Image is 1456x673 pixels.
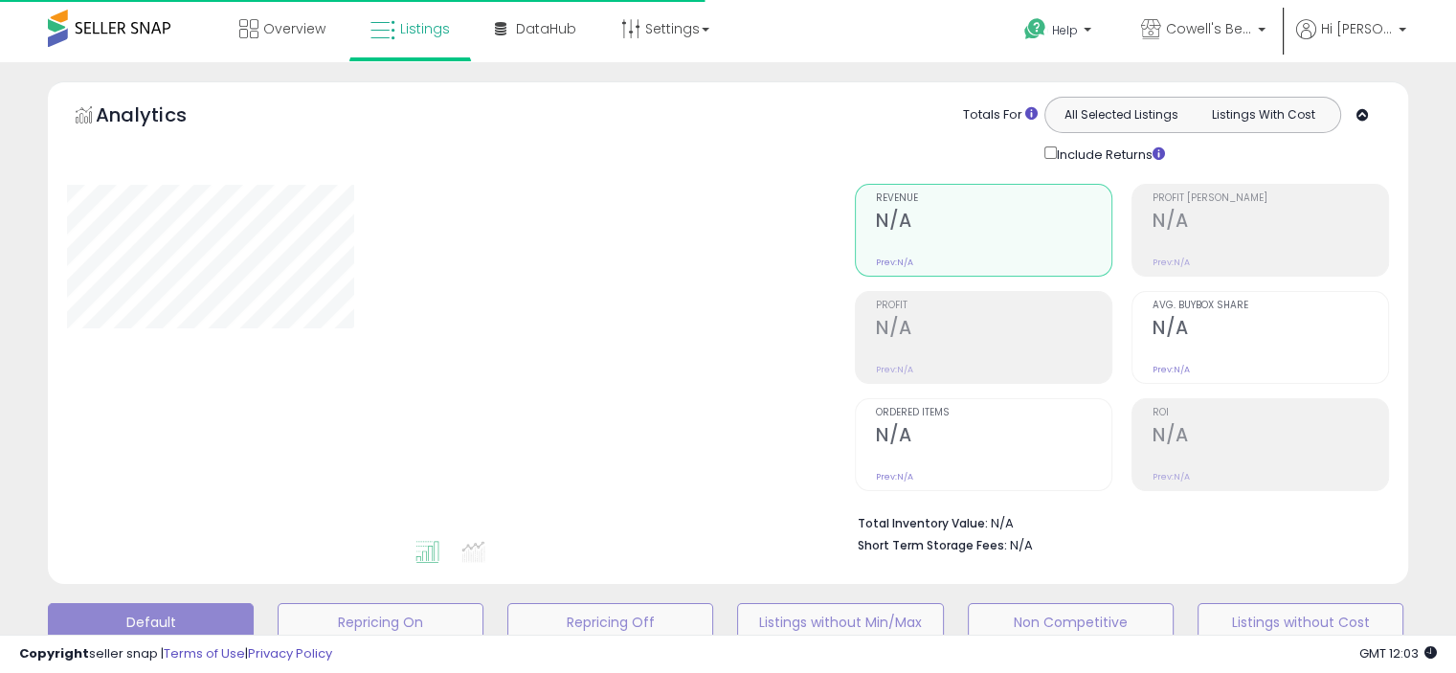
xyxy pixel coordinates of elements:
button: Listings without Min/Max [737,603,943,641]
small: Prev: N/A [1153,257,1190,268]
small: Prev: N/A [876,257,913,268]
h5: Analytics [96,101,224,133]
button: Listings With Cost [1192,102,1334,127]
a: Privacy Policy [248,644,332,662]
button: Repricing Off [507,603,713,641]
h2: N/A [876,317,1111,343]
strong: Copyright [19,644,89,662]
a: Terms of Use [164,644,245,662]
h2: N/A [1153,317,1388,343]
span: Help [1052,22,1078,38]
span: N/A [1010,536,1033,554]
span: Ordered Items [876,408,1111,418]
button: Non Competitive [968,603,1174,641]
span: ROI [1153,408,1388,418]
span: Avg. Buybox Share [1153,301,1388,311]
a: Hi [PERSON_NAME] [1296,19,1406,62]
h2: N/A [876,424,1111,450]
b: Short Term Storage Fees: [858,537,1007,553]
div: Totals For [963,106,1038,124]
i: Get Help [1023,17,1047,41]
span: Profit [PERSON_NAME] [1153,193,1388,204]
h2: N/A [1153,424,1388,450]
div: Include Returns [1030,143,1188,165]
button: Listings without Cost [1198,603,1403,641]
small: Prev: N/A [876,364,913,375]
button: All Selected Listings [1050,102,1193,127]
li: N/A [858,510,1375,533]
div: seller snap | | [19,645,332,663]
a: Help [1009,3,1110,62]
h2: N/A [876,210,1111,236]
b: Total Inventory Value: [858,515,988,531]
small: Prev: N/A [1153,471,1190,482]
span: Revenue [876,193,1111,204]
small: Prev: N/A [876,471,913,482]
button: Default [48,603,254,641]
span: Profit [876,301,1111,311]
span: Overview [263,19,325,38]
span: Listings [400,19,450,38]
span: Cowell's Beach N' Bikini [GEOGRAPHIC_DATA] [1166,19,1252,38]
small: Prev: N/A [1153,364,1190,375]
span: DataHub [516,19,576,38]
h2: N/A [1153,210,1388,236]
span: 2025-10-6 12:03 GMT [1359,644,1437,662]
button: Repricing On [278,603,483,641]
span: Hi [PERSON_NAME] [1321,19,1393,38]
